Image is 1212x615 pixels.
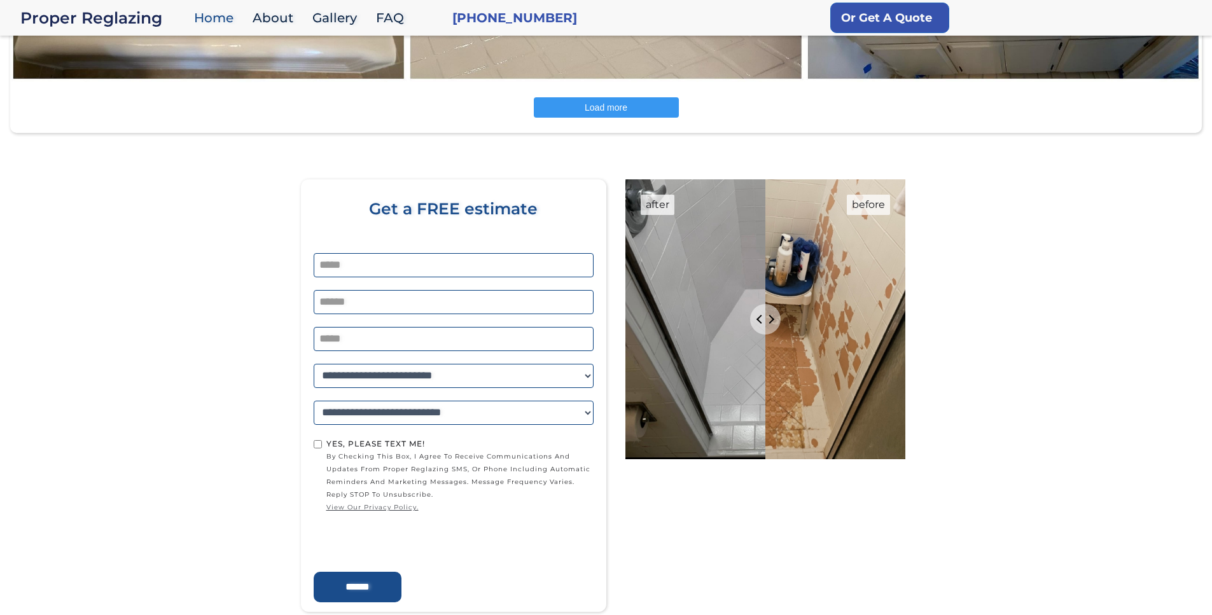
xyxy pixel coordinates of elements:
input: Yes, Please text me!by checking this box, I agree to receive communications and updates from Prop... [314,440,322,448]
form: Home page form [307,200,600,602]
a: Home [188,4,246,32]
a: Gallery [306,4,370,32]
a: About [246,4,306,32]
a: Or Get A Quote [830,3,949,33]
div: Yes, Please text me! [326,438,594,450]
iframe: reCAPTCHA [314,517,507,567]
a: home [20,9,188,27]
span: by checking this box, I agree to receive communications and updates from Proper Reglazing SMS, or... [326,450,594,514]
div: Proper Reglazing [20,9,188,27]
div: Get a FREE estimate [314,200,594,253]
button: Load more posts [534,97,679,118]
span: Load more [585,102,627,113]
a: view our privacy policy. [326,501,594,514]
a: FAQ [370,4,417,32]
a: [PHONE_NUMBER] [452,9,577,27]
